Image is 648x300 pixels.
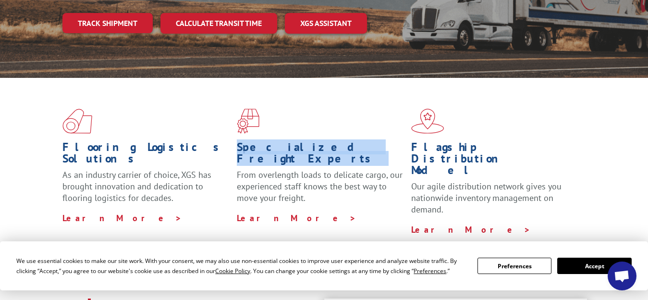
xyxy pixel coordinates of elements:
span: Our agile distribution network gives you nationwide inventory management on demand. [411,181,562,215]
a: XGS ASSISTANT [285,13,367,34]
img: xgs-icon-flagship-distribution-model-red [411,109,444,134]
a: Calculate transit time [160,13,277,34]
div: We use essential cookies to make our site work. With your consent, we may also use non-essential ... [16,256,466,276]
a: Learn More > [411,224,531,235]
div: Open chat [608,262,636,290]
button: Accept [557,258,631,274]
span: Cookie Policy [215,267,250,275]
span: As an industry carrier of choice, XGS has brought innovation and dedication to flooring logistics... [62,169,211,203]
h1: Flagship Distribution Model [411,141,578,181]
span: Preferences [414,267,446,275]
a: Learn More > [237,212,356,224]
p: From overlength loads to delicate cargo, our experienced staff knows the best way to move your fr... [237,169,404,212]
a: Learn More > [62,212,182,224]
h1: Specialized Freight Experts [237,141,404,169]
img: xgs-icon-focused-on-flooring-red [237,109,259,134]
a: Track shipment [62,13,153,33]
img: xgs-icon-total-supply-chain-intelligence-red [62,109,92,134]
h1: Flooring Logistics Solutions [62,141,230,169]
button: Preferences [477,258,551,274]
